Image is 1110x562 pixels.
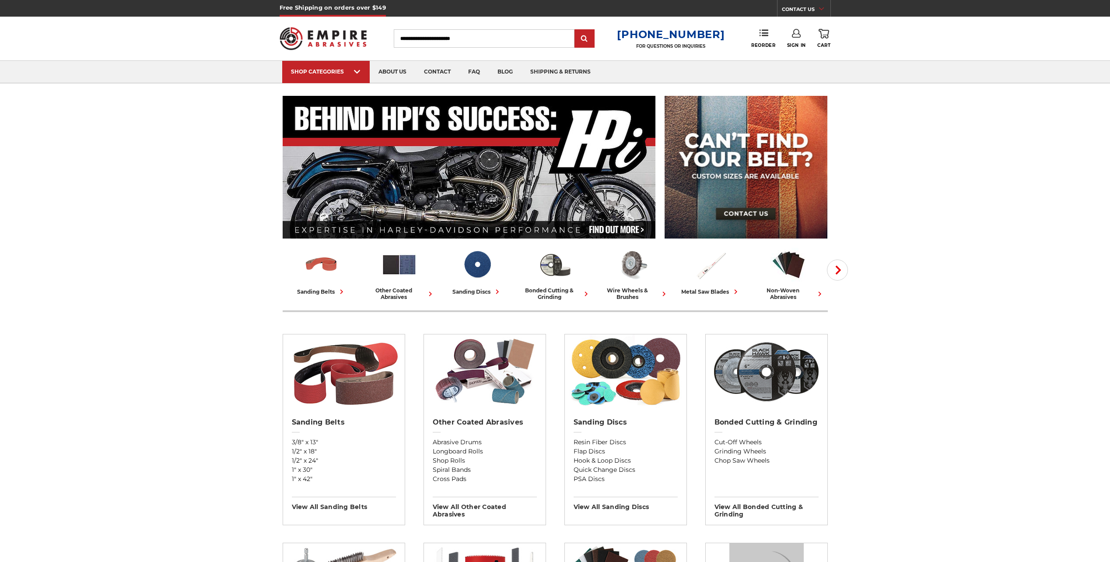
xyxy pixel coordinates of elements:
[428,334,541,409] img: Other Coated Abrasives
[415,61,459,83] a: contact
[381,246,417,283] img: Other Coated Abrasives
[574,438,678,447] a: Resin Fiber Discs
[292,456,396,465] a: 1/2" x 24"
[433,465,537,474] a: Spiral Bands
[676,246,746,296] a: metal saw blades
[292,447,396,456] a: 1/2" x 18"
[283,96,656,239] img: Banner for an interview featuring Horsepower Inc who makes Harley performance upgrades featured o...
[280,21,367,56] img: Empire Abrasives
[303,246,340,283] img: Sanding Belts
[292,497,396,511] h3: View All sanding belts
[617,28,725,41] a: [PHONE_NUMBER]
[433,438,537,447] a: Abrasive Drums
[714,418,819,427] h2: Bonded Cutting & Grinding
[370,61,415,83] a: about us
[598,287,669,300] div: wire wheels & brushes
[286,246,357,296] a: sanding belts
[576,30,593,48] input: Submit
[574,474,678,484] a: PSA Discs
[433,497,537,518] h3: View All other coated abrasives
[710,334,823,409] img: Bonded Cutting & Grinding
[615,246,651,283] img: Wire Wheels & Brushes
[574,456,678,465] a: Hook & Loop Discs
[292,418,396,427] h2: Sanding Belts
[751,29,775,48] a: Reorder
[827,260,848,281] button: Next
[714,456,819,465] a: Chop Saw Wheels
[598,246,669,300] a: wire wheels & brushes
[364,287,435,300] div: other coated abrasives
[574,465,678,474] a: Quick Change Discs
[569,334,682,409] img: Sanding Discs
[574,418,678,427] h2: Sanding Discs
[459,61,489,83] a: faq
[433,447,537,456] a: Longboard Rolls
[714,497,819,518] h3: View All bonded cutting & grinding
[522,61,599,83] a: shipping & returns
[452,287,502,296] div: sanding discs
[292,474,396,484] a: 1" x 42"
[617,43,725,49] p: FOR QUESTIONS OR INQUIRIES
[364,246,435,300] a: other coated abrasives
[291,68,361,75] div: SHOP CATEGORIES
[753,287,824,300] div: non-woven abrasives
[520,287,591,300] div: bonded cutting & grinding
[459,246,495,283] img: Sanding Discs
[489,61,522,83] a: blog
[292,438,396,447] a: 3/8" x 13"
[520,246,591,300] a: bonded cutting & grinding
[782,4,830,17] a: CONTACT US
[681,287,740,296] div: metal saw blades
[753,246,824,300] a: non-woven abrasives
[433,474,537,484] a: Cross Pads
[751,42,775,48] span: Reorder
[442,246,513,296] a: sanding discs
[297,287,346,296] div: sanding belts
[292,465,396,474] a: 1" x 30"
[433,418,537,427] h2: Other Coated Abrasives
[287,334,400,409] img: Sanding Belts
[574,497,678,511] h3: View All sanding discs
[714,438,819,447] a: Cut-Off Wheels
[433,456,537,465] a: Shop Rolls
[787,42,806,48] span: Sign In
[574,447,678,456] a: Flap Discs
[693,246,729,283] img: Metal Saw Blades
[817,29,830,48] a: Cart
[770,246,807,283] img: Non-woven Abrasives
[665,96,827,239] img: promo banner for custom belts.
[537,246,573,283] img: Bonded Cutting & Grinding
[714,447,819,456] a: Grinding Wheels
[817,42,830,48] span: Cart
